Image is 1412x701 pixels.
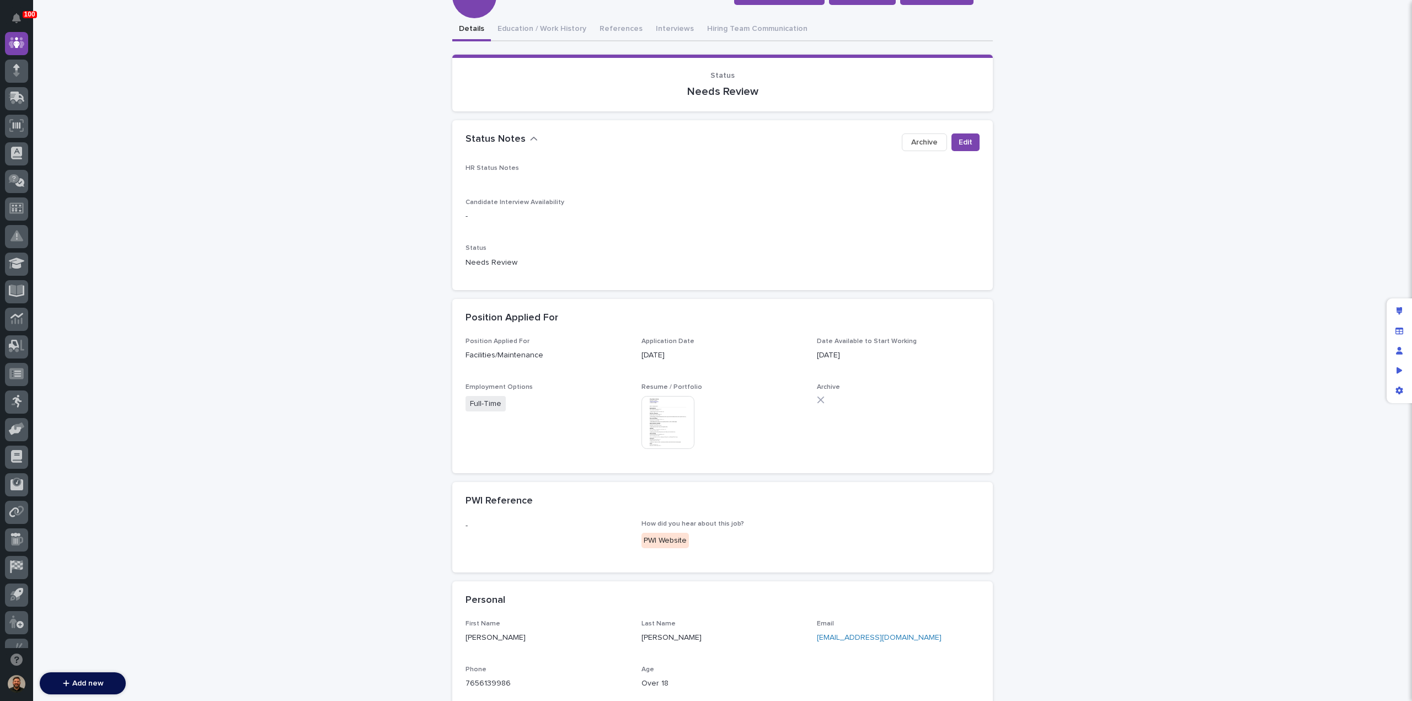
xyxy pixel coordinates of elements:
[14,13,28,31] div: Notifications100
[22,177,60,188] span: Help Docs
[959,137,972,148] span: Edit
[78,204,133,212] a: Powered byPylon
[5,648,28,671] button: Open support chat
[466,338,529,345] span: Position Applied For
[700,18,814,41] button: Hiring Team Communication
[641,533,689,549] div: PWI Website
[466,396,506,412] span: Full-Time
[641,521,744,527] span: How did you hear about this job?
[641,666,654,673] span: Age
[641,620,676,627] span: Last Name
[466,85,980,98] p: Needs Review
[5,7,28,30] button: Notifications
[817,338,917,345] span: Date Available to Start Working
[24,10,35,18] p: 100
[641,632,804,644] p: [PERSON_NAME]
[817,350,980,361] p: [DATE]
[466,595,505,607] h2: Personal
[911,137,938,148] span: Archive
[110,204,133,212] span: Pylon
[466,666,486,673] span: Phone
[649,18,700,41] button: Interviews
[11,61,201,79] p: How can we help?
[1389,341,1409,361] div: Manage users
[188,126,201,139] button: Start new chat
[38,122,181,133] div: Start new chat
[466,495,533,507] h2: PWI Reference
[466,165,519,172] span: HR Status Notes
[80,177,141,188] span: Onboarding Call
[641,350,804,361] p: [DATE]
[817,634,942,641] a: [EMAIL_ADDRESS][DOMAIN_NAME]
[11,122,31,142] img: 1736555164131-43832dd5-751b-4058-ba23-39d91318e5a0
[902,133,947,151] button: Archive
[641,338,694,345] span: Application Date
[1389,381,1409,400] div: App settings
[466,312,558,324] h2: Position Applied For
[951,133,980,151] button: Edit
[817,620,834,627] span: Email
[466,257,980,269] p: Needs Review
[11,178,20,187] div: 📖
[11,10,33,33] img: Stacker
[466,133,526,146] h2: Status Notes
[466,199,564,206] span: Candidate Interview Availability
[593,18,649,41] button: References
[40,672,126,694] button: Add new
[466,133,538,146] button: Status Notes
[466,632,628,644] p: [PERSON_NAME]
[1389,301,1409,321] div: Edit layout
[11,44,201,61] p: Welcome 👋
[466,620,500,627] span: First Name
[452,18,491,41] button: Details
[466,679,511,687] a: 7656139986
[69,178,78,187] div: 🔗
[466,384,533,390] span: Employment Options
[641,384,702,390] span: Resume / Portfolio
[466,211,980,222] p: -
[491,18,593,41] button: Education / Work History
[710,72,735,79] span: Status
[466,245,486,251] span: Status
[466,350,628,361] p: Facilities/Maintenance
[1389,361,1409,381] div: Preview as
[1389,321,1409,341] div: Manage fields and data
[7,173,65,192] a: 📖Help Docs
[817,384,840,390] span: Archive
[38,133,140,142] div: We're available if you need us!
[641,678,804,689] p: Over 18
[65,173,145,192] a: 🔗Onboarding Call
[5,672,28,695] button: users-avatar
[466,520,628,532] p: -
